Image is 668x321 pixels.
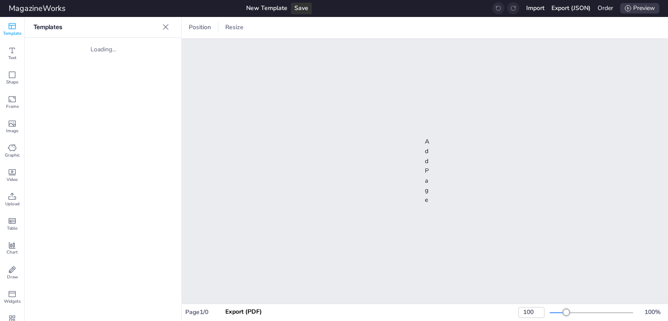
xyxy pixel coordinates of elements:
span: Frame [6,104,19,110]
div: New Template [246,3,287,13]
div: Loading... [90,45,116,314]
div: Export (PDF) [225,307,262,317]
a: Order [598,4,613,12]
div: Preview [620,3,659,13]
span: Draw [7,274,18,280]
span: Position [187,23,213,32]
span: Widgets [4,298,21,304]
span: Shape [6,79,18,85]
div: Page 1 / 0 [185,308,364,317]
span: Upload [5,201,20,207]
span: Image [6,128,18,134]
p: Templates [33,17,159,37]
div: Import [526,3,544,13]
span: Graphic [5,152,20,158]
div: Save [291,3,312,14]
span: Table [7,225,17,231]
div: MagazineWorks [9,2,66,15]
input: Enter zoom percentage (1-500) [518,307,544,318]
span: Video [7,177,18,183]
div: 100 % [642,308,663,317]
div: Export (JSON) [551,3,591,13]
span: Resize [224,23,245,32]
span: Chart [7,249,18,255]
span: Text [8,55,17,61]
span: Template [3,30,21,37]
